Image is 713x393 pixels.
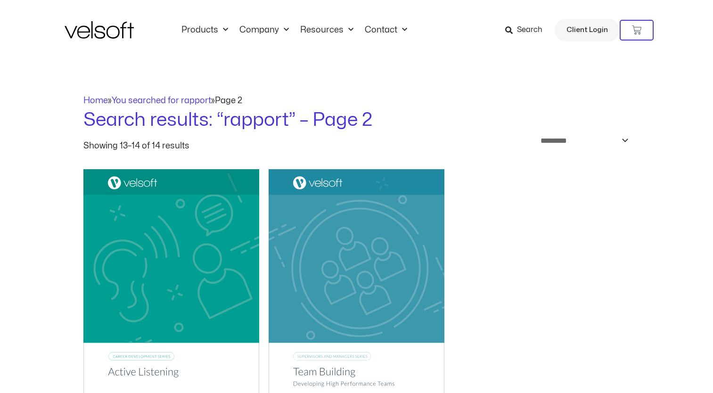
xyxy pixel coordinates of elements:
[534,133,630,148] select: Shop order
[215,97,242,105] span: Page 2
[176,25,234,35] a: ProductsMenu Toggle
[176,25,413,35] nav: Menu
[83,107,630,133] h1: Search results: “rapport” – Page 2
[112,97,211,105] a: You searched for rapport
[83,97,108,105] a: Home
[295,25,359,35] a: ResourcesMenu Toggle
[517,24,542,36] span: Search
[555,19,620,41] a: Client Login
[359,25,413,35] a: ContactMenu Toggle
[83,97,242,105] span: » »
[83,142,189,150] p: Showing 13–14 of 14 results
[234,25,295,35] a: CompanyMenu Toggle
[505,22,549,38] a: Search
[566,24,608,36] span: Client Login
[65,21,134,39] img: Velsoft Training Materials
